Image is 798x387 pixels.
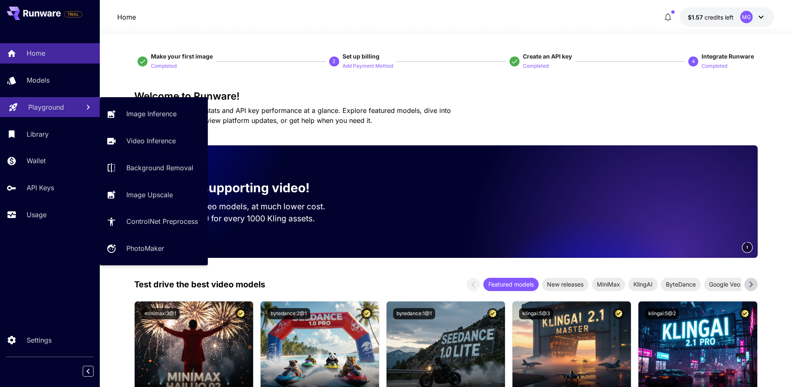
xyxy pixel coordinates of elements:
[27,75,49,85] p: Models
[126,190,173,200] p: Image Upscale
[148,213,341,225] p: Save up to $500 for every 1000 Kling assets.
[688,13,734,22] div: $1.5741
[126,243,164,253] p: PhotoMaker
[692,58,695,65] p: 4
[523,53,572,60] span: Create an API key
[27,183,54,193] p: API Keys
[64,11,82,17] span: TRIAL
[27,48,45,58] p: Home
[740,11,753,23] div: MG
[141,308,180,319] button: minimax:3@1
[342,62,393,70] p: Add Payment Method
[117,12,136,22] nav: breadcrumb
[487,308,498,319] button: Certified Model – Vetted for best performance and includes a commercial license.
[100,211,208,232] a: ControlNet Preprocess
[151,53,213,60] span: Make your first image
[483,280,539,289] span: Featured models
[100,238,208,259] a: PhotoMaker
[702,53,754,60] span: Integrate Runware
[27,129,49,139] p: Library
[27,210,47,220] p: Usage
[126,163,193,173] p: Background Removal
[746,244,749,250] span: 1
[27,335,52,345] p: Settings
[342,53,379,60] span: Set up billing
[628,280,658,289] span: KlingAI
[27,156,46,166] p: Wallet
[542,280,589,289] span: New releases
[64,9,82,19] span: Add your payment card to enable full platform functionality.
[117,12,136,22] p: Home
[134,278,265,291] p: Test drive the best video models
[393,308,435,319] button: bytedance:1@1
[523,62,549,70] p: Completed
[126,109,177,119] p: Image Inference
[100,104,208,124] a: Image Inference
[661,280,701,289] span: ByteDance
[688,14,704,21] span: $1.57
[613,308,624,319] button: Certified Model – Vetted for best performance and includes a commercial license.
[519,308,553,319] button: klingai:5@3
[645,308,679,319] button: klingai:5@2
[704,14,734,21] span: credits left
[151,62,177,70] p: Completed
[100,184,208,205] a: Image Upscale
[592,280,625,289] span: MiniMax
[28,102,64,112] p: Playground
[267,308,310,319] button: bytedance:2@1
[361,308,372,319] button: Certified Model – Vetted for best performance and includes a commercial license.
[100,131,208,151] a: Video Inference
[126,136,176,146] p: Video Inference
[126,216,198,226] p: ControlNet Preprocess
[148,201,341,213] p: Run the best video models, at much lower cost.
[235,308,246,319] button: Certified Model – Vetted for best performance and includes a commercial license.
[134,91,758,102] h3: Welcome to Runware!
[171,179,310,197] p: Now supporting video!
[89,364,100,379] div: Collapse sidebar
[704,280,745,289] span: Google Veo
[332,58,335,65] p: 2
[100,158,208,178] a: Background Removal
[134,106,451,125] span: Check out your usage stats and API key performance at a glance. Explore featured models, dive int...
[739,308,751,319] button: Certified Model – Vetted for best performance and includes a commercial license.
[680,7,774,27] button: $1.5741
[702,62,727,70] p: Completed
[83,366,94,377] button: Collapse sidebar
